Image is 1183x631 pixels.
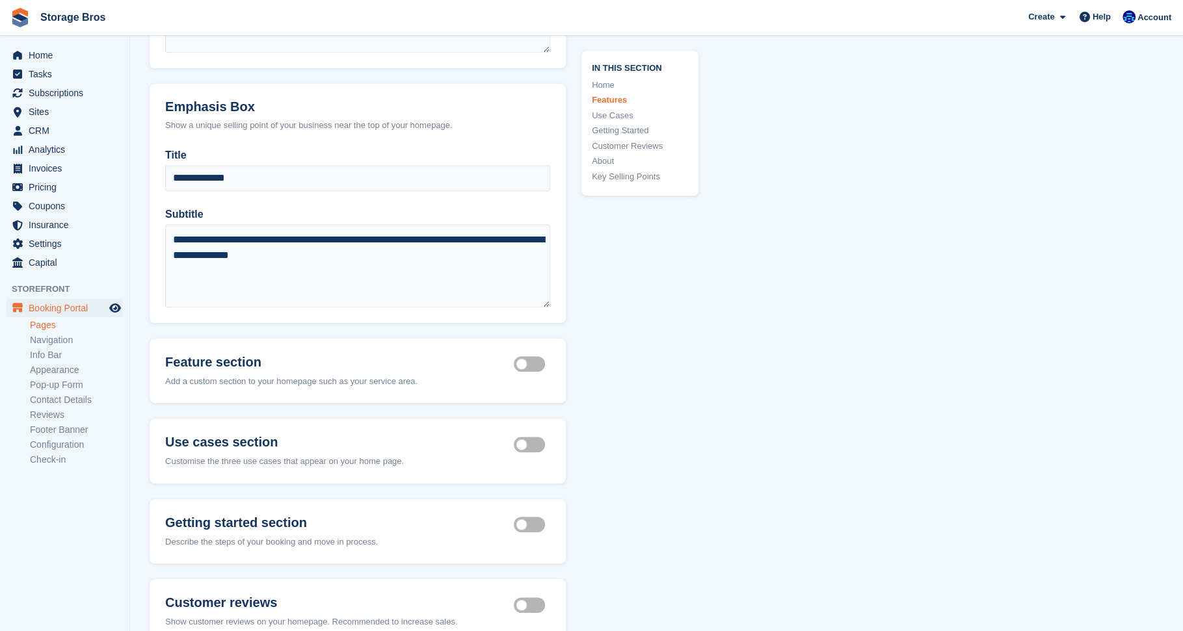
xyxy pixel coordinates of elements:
span: Tasks [29,65,107,83]
label: Customer reviews section active [514,604,550,606]
a: menu [7,140,123,159]
div: Describe the steps of your booking and move in process. [165,535,550,548]
a: Reviews [30,409,123,421]
span: Settings [29,235,107,253]
a: Footer Banner [30,424,123,436]
span: Subscriptions [29,84,107,102]
div: Add a custom section to your homepage such as your service area. [165,375,550,388]
a: Navigation [30,334,123,346]
div: Customise the three use cases that appear on your home page. [165,455,550,468]
span: Create [1028,10,1054,23]
a: menu [7,159,123,177]
span: Insurance [29,216,107,234]
a: menu [7,253,123,272]
span: Capital [29,253,107,272]
a: Pages [30,319,123,331]
a: Appearance [30,364,123,376]
span: Account [1137,11,1171,24]
label: Subtitle [165,207,550,222]
a: menu [7,235,123,253]
h2: Getting started section [165,515,514,530]
span: Booking Portal [29,299,107,317]
label: Use cases section active [514,443,550,445]
span: Pricing [29,178,107,196]
a: menu [7,197,123,215]
span: CRM [29,122,107,140]
span: Analytics [29,140,107,159]
a: Check-in [30,454,123,466]
label: Getting started section active [514,524,550,526]
a: menu [7,65,123,83]
h2: Customer reviews [165,595,514,610]
label: Title [165,148,550,163]
img: stora-icon-8386f47178a22dfd0bd8f6a31ec36ba5ce8667c1dd55bd0f319d3a0aa187defe.svg [10,8,30,27]
a: Getting Started [592,124,688,137]
span: Invoices [29,159,107,177]
img: Jamie O’Mara [1123,10,1136,23]
span: Coupons [29,197,107,215]
label: Feature section active [514,363,550,365]
a: Use Cases [592,109,688,122]
a: Preview store [107,300,123,316]
a: Contact Details [30,394,123,406]
div: Show customer reviews on your homepage. Recommended to increase sales. [165,615,550,628]
a: menu [7,46,123,64]
a: menu [7,103,123,121]
a: menu [7,299,123,317]
a: menu [7,122,123,140]
a: menu [7,84,123,102]
a: Customer Reviews [592,140,688,153]
a: Features [592,94,688,107]
a: Key Selling Points [592,170,688,183]
span: Storefront [12,283,129,296]
a: Pop-up Form [30,379,123,391]
span: Sites [29,103,107,121]
a: Home [592,79,688,92]
a: About [592,155,688,168]
a: menu [7,178,123,196]
a: menu [7,216,123,234]
div: Show a unique selling point of your business near the top of your homepage. [165,119,550,132]
span: In this section [592,61,688,73]
h2: Feature section [165,354,514,370]
a: Storage Bros [35,6,111,28]
a: Info Bar [30,349,123,361]
h2: Use cases section [165,434,514,450]
a: Configuration [30,439,123,451]
span: Home [29,46,107,64]
h2: Emphasis Box [165,99,550,114]
span: Help [1093,10,1111,23]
